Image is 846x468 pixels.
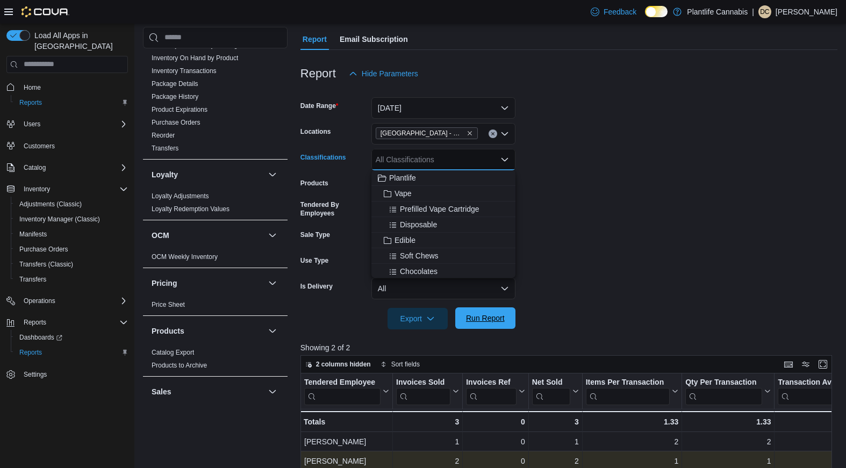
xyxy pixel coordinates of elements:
button: Sort fields [376,358,424,371]
div: 1 [586,455,679,467]
span: Reports [19,98,42,107]
span: Transfers [152,144,178,153]
span: Manifests [15,228,128,241]
button: Purchase Orders [11,242,132,257]
span: Customers [24,142,55,150]
span: Purchase Orders [152,118,200,127]
p: Showing 2 of 2 [300,342,837,353]
button: Edible [371,233,515,248]
button: Inventory Manager (Classic) [11,212,132,227]
button: Open list of options [500,129,509,138]
a: Product Expirations [152,106,207,113]
label: Products [300,179,328,188]
a: Reorder [152,132,175,139]
div: Invoices Ref [466,377,516,387]
div: Totals [304,415,389,428]
div: Invoices Ref [466,377,516,405]
div: Inventory [143,13,288,159]
span: OCM Weekly Inventory [152,253,218,261]
img: Cova [21,6,69,17]
button: Hide Parameters [345,63,422,84]
span: Inventory On Hand by Product [152,54,238,62]
div: 2 [685,435,771,448]
button: Adjustments (Classic) [11,197,132,212]
div: 1.33 [585,415,678,428]
label: Is Delivery [300,282,333,291]
label: Sale Type [300,231,330,239]
span: Report [303,28,327,50]
div: 0 [466,415,525,428]
button: Transfers (Classic) [11,257,132,272]
div: [PERSON_NAME] [304,435,389,448]
button: Clear input [489,129,497,138]
span: Hide Parameters [362,68,418,79]
button: Close list of options [500,155,509,164]
span: Dashboards [19,333,62,342]
button: Manifests [11,227,132,242]
span: Reports [15,96,128,109]
button: Sales [266,385,279,398]
span: Sort fields [391,360,420,369]
div: 2 [396,455,459,467]
button: Net Sold [532,377,578,405]
a: Inventory Manager (Classic) [15,213,104,226]
div: 2 [532,455,579,467]
span: Inventory [24,185,50,193]
a: Transfers [152,145,178,152]
button: Reports [11,345,132,360]
span: Run Report [466,313,505,323]
a: Purchase Orders [15,243,73,256]
label: Use Type [300,256,328,265]
div: Invoices Sold [396,377,450,405]
a: Reports [15,346,46,359]
button: Operations [2,293,132,308]
h3: Report [300,67,336,80]
div: Dalton Callaghan [758,5,771,18]
button: Inventory [2,182,132,197]
button: Home [2,80,132,95]
div: 2 [586,435,679,448]
button: Catalog [2,160,132,175]
a: Feedback [586,1,641,23]
div: 1.33 [685,415,771,428]
div: 3 [396,415,459,428]
a: Loyalty Adjustments [152,192,209,200]
button: Operations [19,294,60,307]
label: Locations [300,127,331,136]
div: Pricing [143,298,288,315]
button: Pricing [152,278,264,289]
button: Enter fullscreen [816,358,829,371]
button: Pricing [266,277,279,290]
span: Reports [15,346,128,359]
div: 1 [532,435,579,448]
button: Reports [2,315,132,330]
span: [GEOGRAPHIC_DATA] - Dalhousie [381,128,464,139]
button: Users [2,117,132,132]
span: Customers [19,139,128,153]
span: Disposable [400,219,437,230]
p: [PERSON_NAME] [776,5,837,18]
button: Settings [2,366,132,382]
a: Inventory Transactions [152,67,217,75]
button: Reports [19,316,51,329]
div: Tendered Employee [304,377,381,387]
span: Operations [24,297,55,305]
div: Products [143,346,288,376]
button: Inventory [19,183,54,196]
span: Inventory [19,183,128,196]
div: [PERSON_NAME] [304,455,389,467]
button: [DATE] [371,97,515,119]
a: Settings [19,368,51,381]
span: Manifests [19,230,47,239]
a: Manifests [15,228,51,241]
span: Reports [24,318,46,327]
span: Chocolates [400,266,438,277]
span: Purchase Orders [19,245,68,254]
span: Home [19,81,128,94]
div: 1 [685,455,771,467]
span: Dashboards [15,331,128,344]
span: Catalog [19,161,128,174]
div: Qty Per Transaction [685,377,762,405]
